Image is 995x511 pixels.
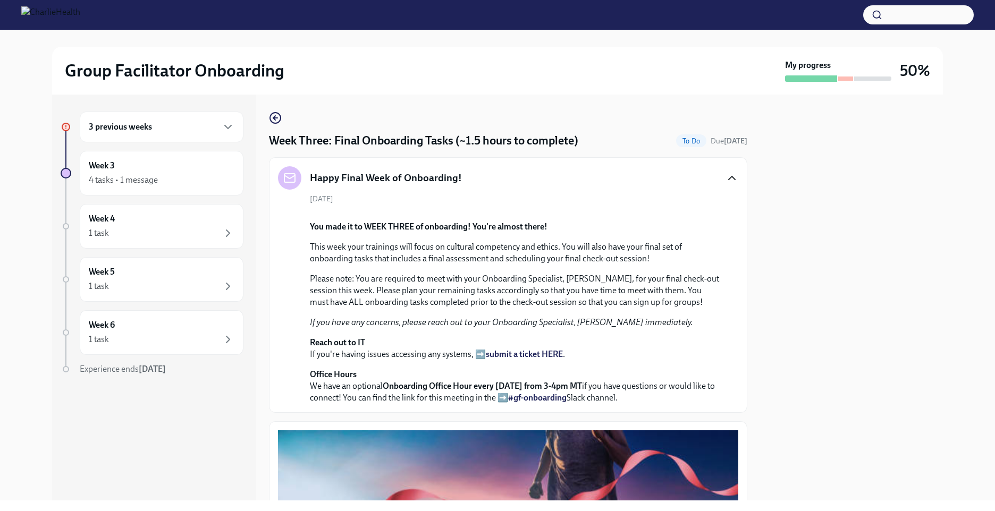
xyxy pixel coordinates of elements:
[310,337,365,347] strong: Reach out to IT
[139,364,166,374] strong: [DATE]
[80,364,166,374] span: Experience ends
[310,241,721,265] p: This week your trainings will focus on cultural competency and ethics. You will also have your fi...
[65,60,284,81] h2: Group Facilitator Onboarding
[269,133,578,149] h4: Week Three: Final Onboarding Tasks (~1.5 hours to complete)
[89,213,115,225] h6: Week 4
[89,334,109,345] div: 1 task
[89,266,115,278] h6: Week 5
[310,369,357,379] strong: Office Hours
[508,393,567,403] a: #gf-onboarding
[310,337,721,360] p: If you're having issues accessing any systems, ➡️ .
[310,273,721,308] p: Please note: You are required to meet with your Onboarding Specialist, [PERSON_NAME], for your fi...
[80,112,243,142] div: 3 previous weeks
[61,310,243,355] a: Week 61 task
[61,151,243,195] a: Week 34 tasks • 1 message
[310,171,462,185] h5: Happy Final Week of Onboarding!
[89,121,152,133] h6: 3 previous weeks
[89,227,109,239] div: 1 task
[61,257,243,302] a: Week 51 task
[724,137,747,146] strong: [DATE]
[676,137,706,145] span: To Do
[711,136,747,146] span: August 23rd, 2025 10:00
[785,59,831,71] strong: My progress
[900,61,930,80] h3: 50%
[383,381,582,391] strong: Onboarding Office Hour every [DATE] from 3-4pm MT
[486,349,563,359] a: submit a ticket HERE
[89,319,115,331] h6: Week 6
[61,204,243,249] a: Week 41 task
[89,280,109,292] div: 1 task
[21,6,80,23] img: CharlieHealth
[89,160,115,172] h6: Week 3
[89,174,158,186] div: 4 tasks • 1 message
[310,194,333,204] span: [DATE]
[310,369,721,404] p: We have an optional if you have questions or would like to connect! You can find the link for thi...
[310,222,547,232] strong: You made it to WEEK THREE of onboarding! You're almost there!
[310,317,693,327] em: If you have any concerns, please reach out to your Onboarding Specialist, [PERSON_NAME] immediately.
[711,137,747,146] span: Due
